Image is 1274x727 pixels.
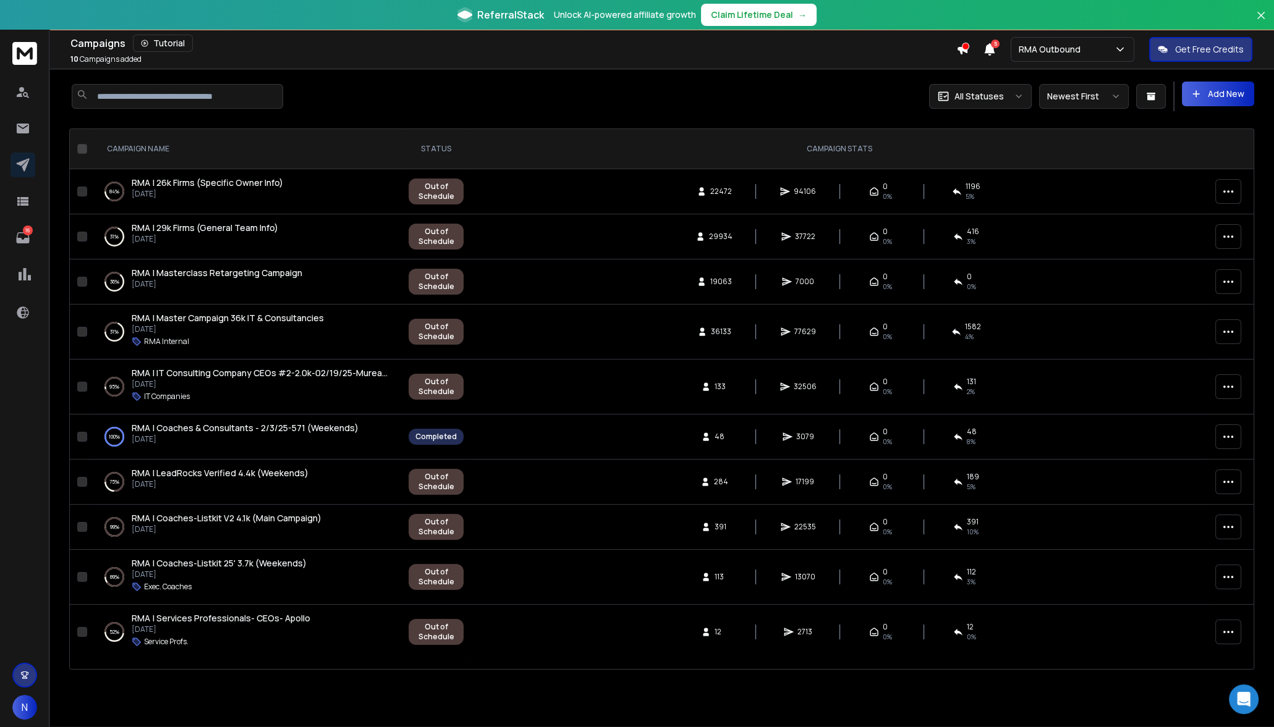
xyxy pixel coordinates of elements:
div: Out of Schedule [415,227,457,246]
span: 133 [715,382,727,392]
span: 0% [883,437,892,447]
span: 10 % [967,527,979,537]
span: 0% [883,387,892,397]
span: 416 [967,227,979,237]
a: RMA | 29k Firms (General Team Info) [132,222,278,234]
button: Add New [1182,82,1254,106]
div: Out of Schedule [415,322,457,342]
p: RMA Internal [144,337,189,347]
button: Get Free Credits [1149,37,1252,62]
a: RMA | Coaches & Consultants - 2/3/25-571 (Weekends) [132,422,359,434]
th: CAMPAIGN STATS [471,129,1208,169]
p: [DATE] [132,189,283,199]
button: N [12,695,37,720]
p: 99 % [110,521,119,533]
span: RMA | Coaches-Listkit V2 4.1k (Main Campaign) [132,512,321,524]
span: 0 % [967,282,976,292]
span: 0 [883,227,888,237]
div: Out of Schedule [415,182,457,201]
span: 19063 [710,277,732,287]
span: 391 [967,517,979,527]
span: 5 % [966,191,974,201]
a: RMA | Coaches-Listkit V2 4.1k (Main Campaign) [132,512,321,524]
span: 0 % [967,632,976,642]
span: 29934 [709,232,733,242]
span: 32506 [794,382,817,392]
div: Out of Schedule [415,472,457,492]
span: 2713 [797,627,812,637]
div: Open Intercom Messenger [1229,684,1259,714]
p: RMA Outbound [1019,43,1085,56]
span: RMA | 26k Firms (Specific Owner Info) [132,177,283,188]
p: [DATE] [132,279,302,289]
td: 31%RMA | Master Campaign 36k IT & Consultancies[DATE]RMA Internal [92,305,401,359]
div: Out of Schedule [415,272,457,292]
span: 13070 [795,572,815,582]
div: Completed [415,432,457,442]
span: 0 [883,517,888,527]
span: 0% [883,577,892,587]
td: 100%RMA | Coaches & Consultants - 2/3/25-571 (Weekends)[DATE] [92,414,401,460]
span: 0 [883,272,888,282]
span: 0 [883,322,888,332]
span: 131 [967,377,976,387]
div: Out of Schedule [415,377,457,397]
td: 99%RMA | Coaches-Listkit V2 4.1k (Main Campaign)[DATE] [92,505,401,550]
p: Service Profs. [144,637,189,647]
span: RMA | LeadRocks Verified 4.4k (Weekends) [132,467,308,479]
div: Out of Schedule [415,517,457,537]
span: 113 [715,572,727,582]
button: Tutorial [133,35,193,52]
a: RMA | Master Campaign 36k IT & Consultancies [132,312,324,324]
div: Out of Schedule [415,622,457,642]
span: 0% [883,282,892,292]
span: 0% [883,632,892,642]
span: 189 [967,472,979,482]
p: 16 [23,225,33,235]
td: 31%RMA | 29k Firms (General Team Info)[DATE] [92,214,401,259]
td: 95%RMA | IT Consulting Company CEOs #2-2.0k-02/19/25-Mureana[DATE]IT Companies [92,359,401,414]
span: 36133 [711,327,731,337]
p: [DATE] [132,624,310,634]
p: All Statuses [954,90,1004,103]
div: Out of Schedule [415,567,457,587]
span: 48 [967,427,977,437]
span: 0 [883,622,888,632]
span: → [798,9,807,21]
a: RMA | 26k Firms (Specific Owner Info) [132,177,283,189]
p: [DATE] [132,324,324,334]
p: 89 % [110,571,119,583]
span: 0 [883,377,888,387]
span: 5 [991,40,1000,48]
td: 89%RMA | Coaches-Listkit 25' 3.7k (Weekends)[DATE]Exec. Coaches [92,550,401,605]
span: 0% [883,237,892,246]
a: RMA | Masterclass Retargeting Campaign [132,267,302,279]
span: 22535 [794,522,816,532]
p: 31 % [110,326,119,338]
a: RMA | Services Professionals- CEOs- Apollo [132,612,310,624]
span: 12 [967,622,974,632]
span: 8 % [967,437,975,447]
p: Unlock AI-powered affiliate growth [554,9,696,21]
button: Newest First [1039,84,1129,109]
p: [DATE] [132,524,321,534]
button: Close banner [1253,7,1269,37]
span: 0% [883,332,892,342]
p: 84 % [109,185,119,198]
span: 2 % [967,387,975,397]
span: 48 [715,432,727,442]
span: 4 % [965,332,974,342]
td: 75%RMA | LeadRocks Verified 4.4k (Weekends)[DATE] [92,460,401,505]
span: 0% [883,191,892,201]
td: 84%RMA | 26k Firms (Specific Owner Info)[DATE] [92,169,401,214]
span: ReferralStack [477,7,544,22]
span: RMA | IT Consulting Company CEOs #2-2.0k-02/19/25-Mureana [132,367,392,379]
th: STATUS [401,129,471,169]
span: 17199 [796,477,814,487]
th: CAMPAIGN NAME [92,129,401,169]
span: 112 [967,567,976,577]
td: 36%RMA | Masterclass Retargeting Campaign[DATE] [92,259,401,305]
